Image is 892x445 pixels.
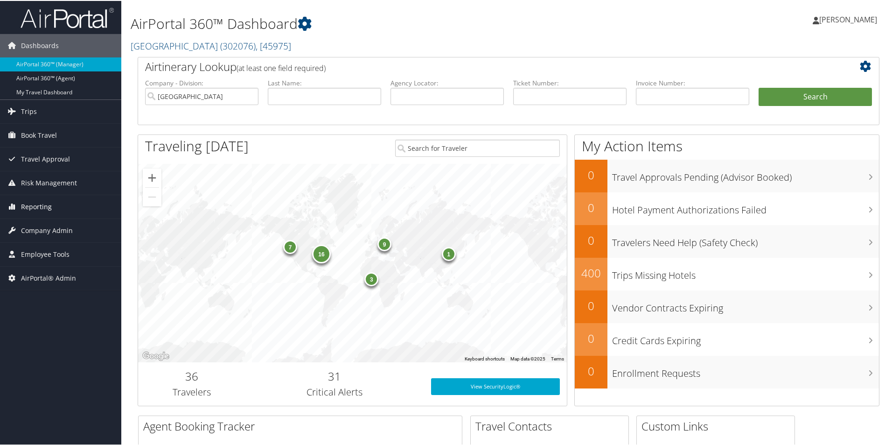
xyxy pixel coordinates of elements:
h2: 0 [575,199,607,215]
span: (at least one field required) [237,62,326,72]
button: Zoom out [143,187,161,205]
a: 400Trips Missing Hotels [575,257,879,290]
a: 0Vendor Contracts Expiring [575,290,879,322]
span: Reporting [21,194,52,218]
input: Search for Traveler [395,139,560,156]
h1: AirPortal 360™ Dashboard [131,13,634,33]
h2: 400 [575,264,607,280]
h2: Custom Links [641,417,794,433]
h2: 0 [575,232,607,247]
span: [PERSON_NAME] [819,14,877,24]
span: , [ 45975 ] [256,39,291,51]
span: ( 302076 ) [220,39,256,51]
span: Dashboards [21,33,59,57]
h2: Agent Booking Tracker [143,417,462,433]
a: [PERSON_NAME] [813,5,886,33]
div: 9 [377,236,391,250]
h3: Credit Cards Expiring [612,329,879,346]
h2: Airtinerary Lookup [145,58,810,74]
a: Open this area in Google Maps (opens a new window) [140,349,171,361]
button: Keyboard shortcuts [465,355,505,361]
h2: 0 [575,297,607,313]
h2: 0 [575,166,607,182]
div: 3 [364,271,378,285]
a: 0Travel Approvals Pending (Advisor Booked) [575,159,879,191]
h2: Travel Contacts [475,417,628,433]
label: Invoice Number: [636,78,749,87]
a: 0Travelers Need Help (Safety Check) [575,224,879,257]
h2: 36 [145,367,238,383]
span: Book Travel [21,123,57,146]
h3: Trips Missing Hotels [612,263,879,281]
h3: Hotel Payment Authorizations Failed [612,198,879,216]
div: 1 [441,246,455,260]
h3: Vendor Contracts Expiring [612,296,879,314]
a: [GEOGRAPHIC_DATA] [131,39,291,51]
h3: Critical Alerts [252,385,417,398]
span: Travel Approval [21,147,70,170]
label: Ticket Number: [513,78,627,87]
h3: Enrollment Requests [612,361,879,379]
a: 0Hotel Payment Authorizations Failed [575,191,879,224]
h3: Travelers [145,385,238,398]
h2: 0 [575,330,607,346]
label: Agency Locator: [390,78,504,87]
h1: Traveling [DATE] [145,135,249,155]
h3: Travel Approvals Pending (Advisor Booked) [612,165,879,183]
h2: 31 [252,367,417,383]
span: AirPortal® Admin [21,266,76,289]
label: Last Name: [268,78,381,87]
label: Company - Division: [145,78,258,87]
span: Map data ©2025 [510,355,545,360]
div: 16 [312,244,331,262]
h3: Travelers Need Help (Safety Check) [612,231,879,248]
a: 0Credit Cards Expiring [575,322,879,355]
span: Company Admin [21,218,73,241]
a: Terms (opens in new tab) [551,355,564,360]
span: Risk Management [21,170,77,194]
h2: 0 [575,362,607,378]
button: Search [759,87,872,106]
span: Trips [21,99,37,122]
a: 0Enrollment Requests [575,355,879,388]
a: View SecurityLogic® [431,377,560,394]
img: airportal-logo.png [21,6,114,28]
h1: My Action Items [575,135,879,155]
div: 7 [283,239,297,253]
span: Employee Tools [21,242,70,265]
img: Google [140,349,171,361]
button: Zoom in [143,168,161,186]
